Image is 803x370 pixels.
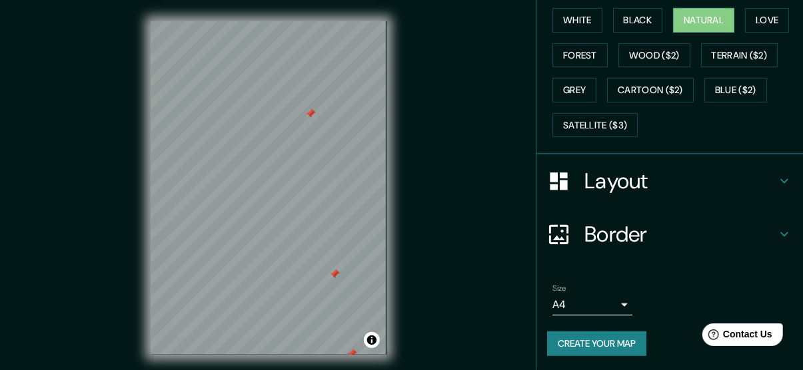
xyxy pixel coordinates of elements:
button: Cartoon ($2) [607,78,694,102]
label: Size [552,283,566,294]
button: Create your map [547,331,646,356]
div: Border [536,208,803,261]
div: Layout [536,154,803,208]
button: Toggle attribution [364,332,380,348]
button: Grey [552,78,596,102]
button: Blue ($2) [704,78,767,102]
button: Forest [552,43,608,68]
h4: Border [584,221,776,248]
button: Satellite ($3) [552,113,638,138]
h4: Layout [584,168,776,194]
iframe: Help widget launcher [684,318,788,355]
button: Love [745,8,789,33]
button: Wood ($2) [618,43,690,68]
div: A4 [552,294,632,315]
button: Terrain ($2) [701,43,778,68]
button: Black [613,8,663,33]
canvas: Map [151,21,387,355]
button: Natural [673,8,734,33]
button: White [552,8,602,33]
